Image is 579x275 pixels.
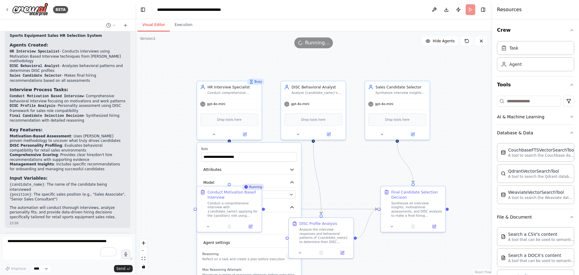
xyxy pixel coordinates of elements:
span: Improve [11,266,26,271]
li: : Evaluates behavioral compatibility for retail sales environments [10,143,125,153]
button: File & Document [497,209,574,225]
div: Task [509,45,518,51]
img: CouchbaseFTSVectorSearchTool [501,150,506,155]
g: Edge from 3947e16c-ec8b-4926-91da-5cfba10ebbc7 to 5b5e8889-31a2-4efa-b7c4-9f9f8dde0586 [265,206,378,212]
div: Busy [247,78,264,85]
strong: Comprehensive Scoring [10,153,58,157]
label: Role [201,147,297,151]
div: Agent [509,61,522,67]
span: Hide Agents [433,39,455,43]
button: Open in side panel [230,131,259,138]
p: A tool to search the Qdrant database for relevant information on internal documents. [508,174,574,179]
button: Hide right sidebar [479,5,487,14]
span: Agent settings [203,240,230,245]
div: Sales Candidate SelectorSynthesize interview insights and DISC analysis to make final hiring reco... [365,81,430,140]
p: A tool to search the Couchbase database for relevant information on internal documents. [508,153,574,158]
div: Final Candidate Selection DecisionSynthesize all interview insights, motivational assessments, an... [380,186,446,232]
span: Drop tools here [301,117,326,122]
button: Crew [497,22,574,39]
li: - Personality assessment using DISC framework for sales role compatibility [10,104,125,113]
li: : Uses [PERSON_NAME] proven methodology to uncover what truly drives candidates [10,134,125,143]
div: Version 1 [140,36,156,41]
span: gpt-4o-mini [375,102,393,106]
div: BusyHR Interview SpecialistConduct comprehensive interviews with {candidate_name} for the {positi... [197,81,262,140]
button: AI & Machine Learning [497,109,574,125]
div: RunningConduct Motivation Based InterviewConduct a comprehensive interview with {candidate_name} ... [197,186,262,232]
div: Database & Data [497,141,574,209]
li: - Synthesized hiring recommendation with detailed reasoning [10,114,125,123]
textarea: To enrich screen reader interactions, please activate Accessibility in Grammarly extension settings [2,236,133,260]
div: Conduct a comprehensive interview with {candidate_name} applying for the {position} role using Mo... [207,201,258,218]
strong: Interview Process Tasks: [10,87,68,92]
button: Attributes [201,165,297,174]
p: A tool to search the Weaviate database for relevant information on internal documents. [508,195,574,200]
li: - Comprehensive behavioral interview focusing on motivations and work patterns [10,94,125,104]
strong: Management Insights [10,162,54,166]
div: Analyze {candidate_name}'s interview responses and behavioral patterns to determine their DISC pr... [292,91,343,95]
div: Final Candidate Selection Decision [391,190,442,200]
button: Database & Data [497,125,574,141]
button: Improve [2,265,29,273]
code: Final Candidate Selection Decision [10,114,84,118]
button: Hide left sidebar [139,5,147,14]
p: The automation will conduct thorough interviews, analyze personality fits, and provide data-drive... [10,206,125,220]
div: Sales Candidate Selector [375,85,426,90]
button: Model [201,178,297,187]
div: QdrantVectorSearchTool [508,168,574,174]
button: Open in side panel [425,223,443,230]
span: Send [116,266,125,271]
code: {candidate_name} [10,183,44,187]
code: Sales Candidate Selector [10,74,62,78]
span: Drop tools here [385,117,410,122]
button: No output available [402,223,424,230]
button: Execution [170,19,197,31]
li: : The name of the candidate being interviewed [10,182,125,192]
div: Synthesize interview insights and DISC analysis to make final hiring recommendations for {candida... [375,91,426,95]
span: Model [203,180,214,185]
g: Edge from 809e4bde-5318-4b06-995c-a6e1ad755718 to 5b5e8889-31a2-4efa-b7c4-9f9f8dde0586 [395,143,416,183]
button: Open in side panel [314,131,343,138]
li: : The specific sales position (e.g., "Sales Associate", "Senior Sales Consultant") [10,192,125,202]
div: Crew [497,39,574,76]
button: toggle interactivity [140,263,147,270]
p: A tool that can be used to semantic search a query from a DOCX's content. [508,258,574,263]
div: BETA [53,6,68,13]
button: Switch to previous chat [104,22,118,29]
span: Attributes [203,167,221,172]
span: gpt-4o-mini [291,102,309,106]
code: Conduct Motivation Based Interview [10,94,84,98]
img: DOCXSearchTool [501,255,506,260]
div: Conduct Motivation Based Interview [207,190,258,200]
button: Tools [497,76,574,93]
strong: Agents Created: [10,43,48,47]
p: No tools assigned to this agent. [202,216,296,221]
button: Click to speak your automation idea [121,250,130,259]
li: : Provides clear hire/don't hire recommendations with supporting evidence [10,153,125,162]
div: Synthesize all interview insights, motivational assessments, and DISC analysis to make a final hi... [391,201,442,218]
button: Send [114,265,133,272]
button: Open in side panel [398,131,427,138]
img: QdrantVectorSearchTool [501,171,506,176]
p: Reflect on a task and create a plan before execution [202,257,285,261]
g: Edge from 839de05f-8459-4304-8b82-01547aac068f to 5b5e8889-31a2-4efa-b7c4-9f9f8dde0586 [357,206,377,240]
button: Hide Agents [422,36,458,46]
div: Conduct comprehensive interviews with {candidate_name} for the {position} role at our retail spor... [207,91,258,95]
button: Agent settings [201,238,297,248]
button: Open in side panel [333,250,351,256]
button: fit view [140,255,147,263]
li: - Conducts interviews using Motivation Based Interview techniques from [PERSON_NAME] methodology [10,49,125,64]
div: DISC Profile AnalysisAnalyze the interview responses and behavioral patterns of {candidate_name} ... [288,217,354,259]
code: HR Interview Specialist [10,50,60,54]
strong: Key Features: [10,127,43,132]
img: Logo [12,3,48,16]
li: : Includes specific recommendations for onboarding and managing successful candidates [10,162,125,171]
strong: Sports Equipment Sales HR Selection System [10,34,102,38]
div: DISC Profile Analysis [299,221,337,226]
button: Tools [201,203,297,212]
div: React Flow controls [140,239,147,270]
button: zoom out [140,247,147,255]
a: React Flow attribution [475,270,491,274]
button: Visual Editor [138,19,170,31]
strong: Motivation-Based Assessment [10,134,71,138]
button: No output available [310,250,332,256]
